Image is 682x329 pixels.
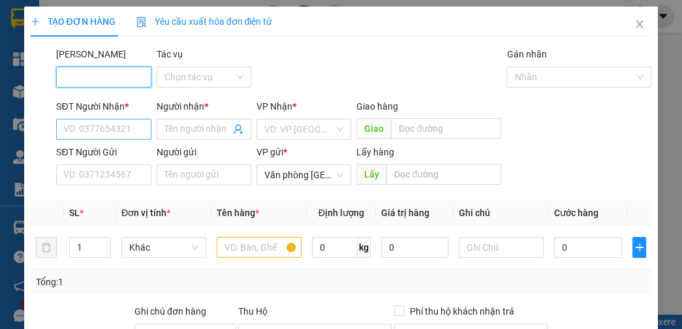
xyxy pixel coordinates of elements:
div: Người gửi [157,145,251,159]
span: SL [69,208,80,218]
input: Dọc đường [386,164,501,185]
input: VD: Bàn, Ghế [217,237,302,258]
span: TẠO ĐƠN HÀNG [31,16,116,27]
button: delete [36,237,57,258]
span: Tên hàng [217,208,259,218]
input: Mã ĐH [56,67,151,87]
button: plus [632,237,647,258]
img: icon [136,17,147,27]
span: Lấy [356,164,386,185]
img: logo.jpg [7,34,31,99]
span: plus [633,242,646,253]
span: Đơn vị tính [121,208,170,218]
span: Giá trị hàng [381,208,429,218]
div: VP gửi [256,145,351,159]
label: Mã ĐH [56,49,126,59]
span: Cước hàng [554,208,598,218]
input: 0 [381,237,448,258]
span: Văn phòng Tân Kỳ [264,165,343,185]
span: Giao hàng [356,101,398,112]
span: user-add [233,124,243,134]
label: Gán nhãn [506,49,546,59]
span: Thu Hộ [238,306,268,317]
button: Close [621,7,658,43]
th: Ghi chú [454,200,549,226]
div: SĐT Người Gửi [56,145,151,159]
label: Ghi chú đơn hàng [134,306,206,317]
input: Ghi Chú [459,237,544,258]
span: plus [31,17,40,26]
input: Dọc đường [391,118,501,139]
span: Phí thu hộ khách nhận trả [405,304,519,319]
b: XE GIƯỜNG NẰM CAO CẤP HÙNG THỤC [38,10,136,118]
span: close [634,19,645,29]
div: SĐT Người Nhận [56,99,151,114]
span: Giao [356,118,391,139]
span: Khác [129,238,198,257]
div: Tổng: 1 [36,275,265,289]
div: Người nhận [157,99,251,114]
label: Tác vụ [157,49,183,59]
span: kg [358,237,371,258]
span: VP Nhận [256,101,292,112]
span: Yêu cầu xuất hóa đơn điện tử [136,16,273,27]
span: Lấy hàng [356,147,394,157]
span: Định lượng [318,208,364,218]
